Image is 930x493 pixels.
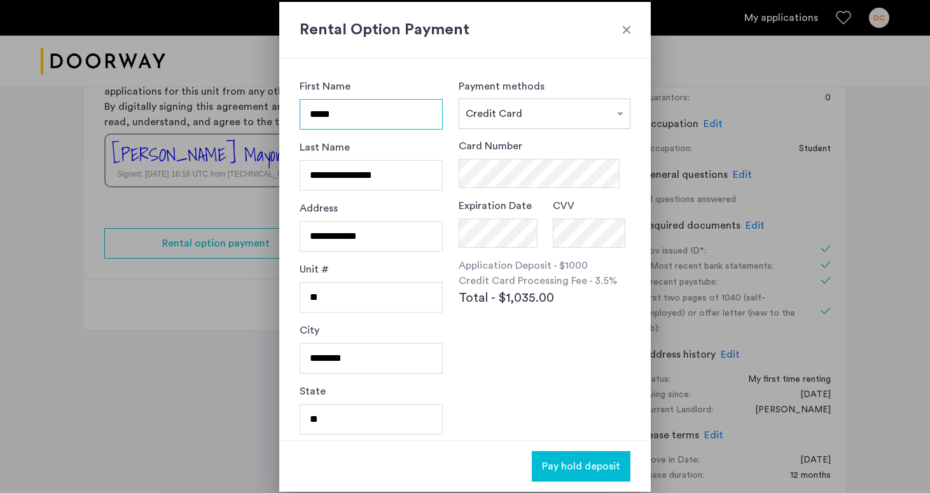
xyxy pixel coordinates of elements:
[300,384,326,399] label: State
[300,18,630,41] h2: Rental Option Payment
[459,258,630,273] p: Application Deposit - $1000
[459,273,630,288] p: Credit Card Processing Fee - 3.5%
[300,323,319,338] label: City
[553,198,574,213] label: CVV
[542,459,620,474] span: Pay hold deposit
[300,79,350,94] label: First Name
[459,81,545,91] label: Payment methods
[532,451,630,482] button: button
[300,201,338,216] label: Address
[459,198,532,213] label: Expiration Date
[300,140,350,155] label: Last Name
[466,109,522,119] span: Credit Card
[459,288,554,307] span: Total - $1,035.00
[459,138,522,154] label: Card Number
[300,262,329,277] label: Unit #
